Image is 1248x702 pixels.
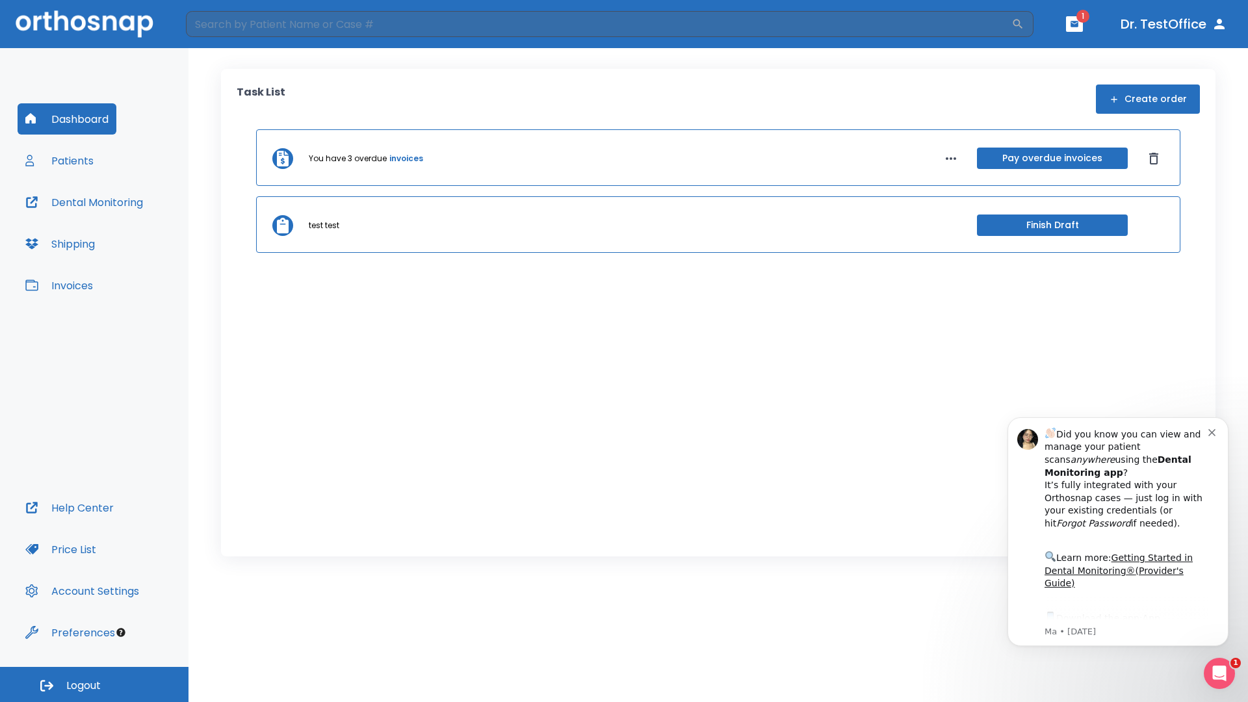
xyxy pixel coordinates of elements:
[18,228,103,259] button: Shipping
[18,492,122,523] button: Help Center
[309,220,339,231] p: test test
[1204,658,1235,689] iframe: Intercom live chat
[66,679,101,693] span: Logout
[977,148,1128,169] button: Pay overdue invoices
[18,187,151,218] button: Dental Monitoring
[1230,658,1241,668] span: 1
[1115,12,1232,36] button: Dr. TestOffice
[186,11,1011,37] input: Search by Patient Name or Case #
[1076,10,1089,23] span: 1
[18,534,104,565] button: Price List
[988,401,1248,695] iframe: Intercom notifications message
[237,84,285,114] p: Task List
[18,617,123,648] button: Preferences
[115,627,127,638] div: Tooltip anchor
[309,153,387,164] p: You have 3 overdue
[1096,84,1200,114] button: Create order
[389,153,423,164] a: invoices
[1143,148,1164,169] button: Dismiss
[977,214,1128,236] button: Finish Draft
[18,103,116,135] button: Dashboard
[16,10,153,37] img: Orthosnap
[18,145,101,176] button: Patients
[18,270,101,301] button: Invoices
[18,575,147,606] button: Account Settings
